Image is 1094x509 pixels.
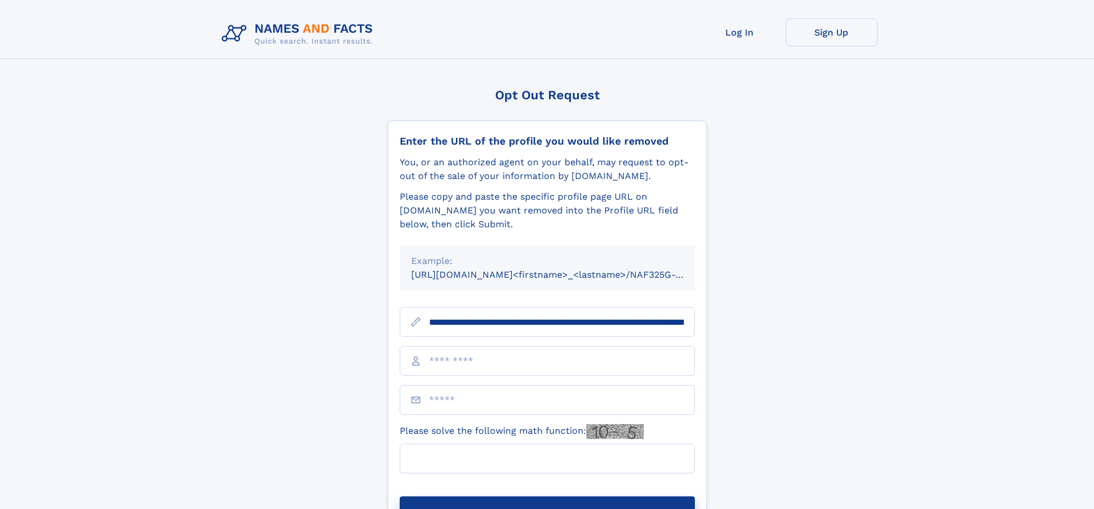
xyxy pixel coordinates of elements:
[411,254,683,268] div: Example:
[400,135,695,147] div: Enter the URL of the profile you would like removed
[400,424,644,439] label: Please solve the following math function:
[786,18,877,46] a: Sign Up
[217,18,382,49] img: Logo Names and Facts
[400,156,695,183] div: You, or an authorized agent on your behalf, may request to opt-out of the sale of your informatio...
[411,269,717,280] small: [URL][DOMAIN_NAME]<firstname>_<lastname>/NAF325G-xxxxxxxx
[400,190,695,231] div: Please copy and paste the specific profile page URL on [DOMAIN_NAME] you want removed into the Pr...
[694,18,786,46] a: Log In
[388,88,707,102] div: Opt Out Request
